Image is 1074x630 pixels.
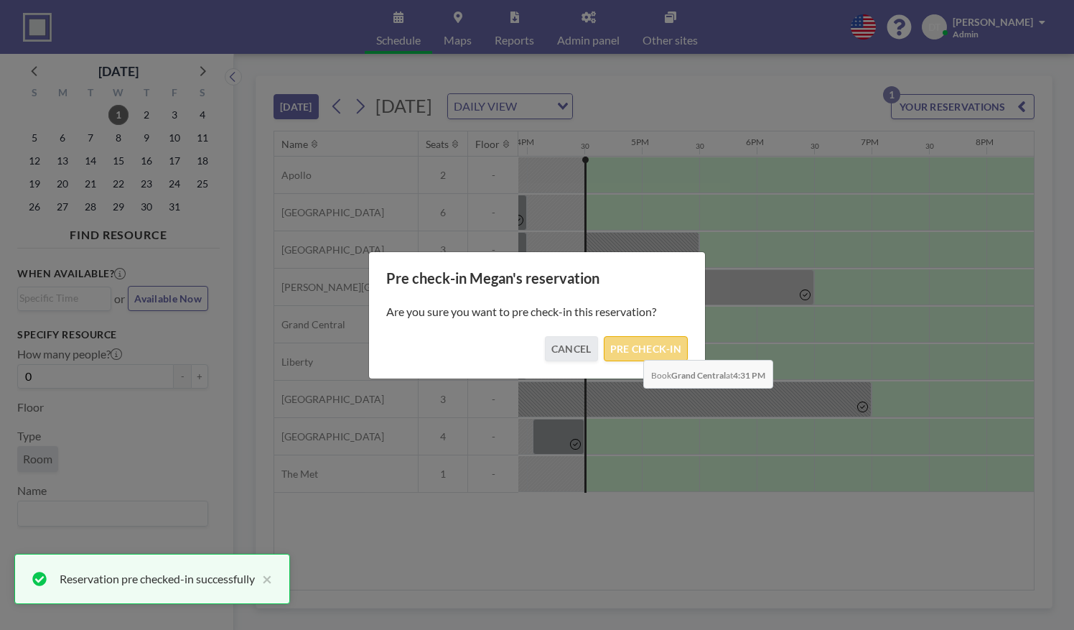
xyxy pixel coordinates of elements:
[255,570,272,588] button: close
[671,370,726,381] b: Grand Central
[386,269,688,287] h3: Pre check-in Megan's reservation
[643,360,773,389] span: Book at
[604,336,688,361] button: PRE CHECK-IN
[60,570,255,588] div: Reservation pre checked-in successfully
[386,305,688,319] p: Are you sure you want to pre check-in this reservation?
[733,370,765,381] b: 4:31 PM
[545,336,598,361] button: CANCEL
